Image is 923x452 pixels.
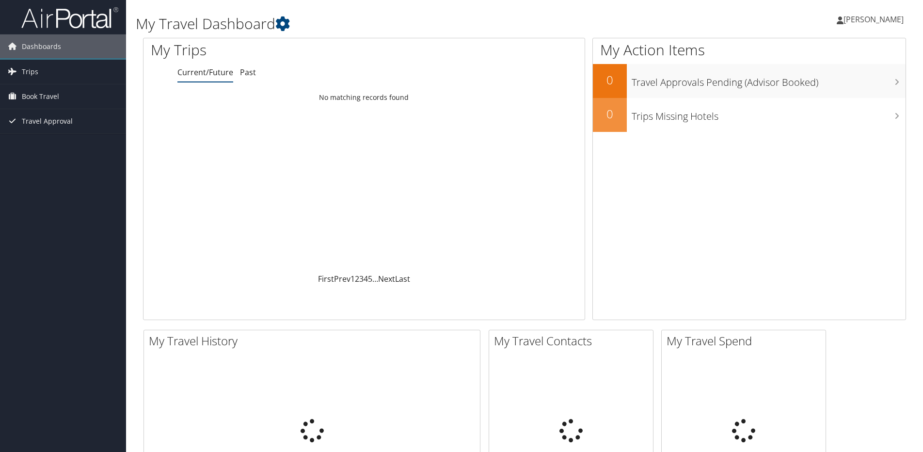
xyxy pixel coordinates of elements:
[593,72,627,88] h2: 0
[355,274,359,284] a: 2
[177,67,233,78] a: Current/Future
[151,40,394,60] h1: My Trips
[667,333,826,349] h2: My Travel Spend
[837,5,913,34] a: [PERSON_NAME]
[22,60,38,84] span: Trips
[136,14,654,34] h1: My Travel Dashboard
[593,98,906,132] a: 0Trips Missing Hotels
[593,64,906,98] a: 0Travel Approvals Pending (Advisor Booked)
[593,40,906,60] h1: My Action Items
[843,14,904,25] span: [PERSON_NAME]
[21,6,118,29] img: airportal-logo.png
[334,274,350,284] a: Prev
[350,274,355,284] a: 1
[22,109,73,133] span: Travel Approval
[368,274,372,284] a: 5
[632,71,906,89] h3: Travel Approvals Pending (Advisor Booked)
[378,274,395,284] a: Next
[22,84,59,109] span: Book Travel
[143,89,585,106] td: No matching records found
[593,106,627,122] h2: 0
[240,67,256,78] a: Past
[359,274,364,284] a: 3
[22,34,61,59] span: Dashboards
[372,274,378,284] span: …
[395,274,410,284] a: Last
[364,274,368,284] a: 4
[494,333,653,349] h2: My Travel Contacts
[632,105,906,123] h3: Trips Missing Hotels
[149,333,480,349] h2: My Travel History
[318,274,334,284] a: First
